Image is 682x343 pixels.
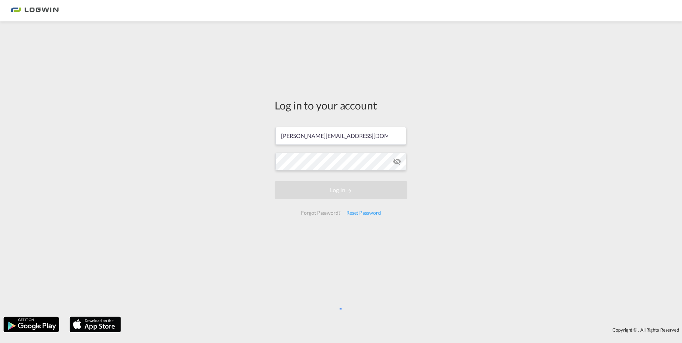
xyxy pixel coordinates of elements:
[275,98,407,113] div: Log in to your account
[124,324,682,336] div: Copyright © . All Rights Reserved
[11,3,59,19] img: bc73a0e0d8c111efacd525e4c8ad7d32.png
[298,206,343,219] div: Forgot Password?
[343,206,384,219] div: Reset Password
[275,181,407,199] button: LOGIN
[69,316,122,333] img: apple.png
[3,316,60,333] img: google.png
[275,127,406,145] input: Enter email/phone number
[393,157,401,166] md-icon: icon-eye-off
